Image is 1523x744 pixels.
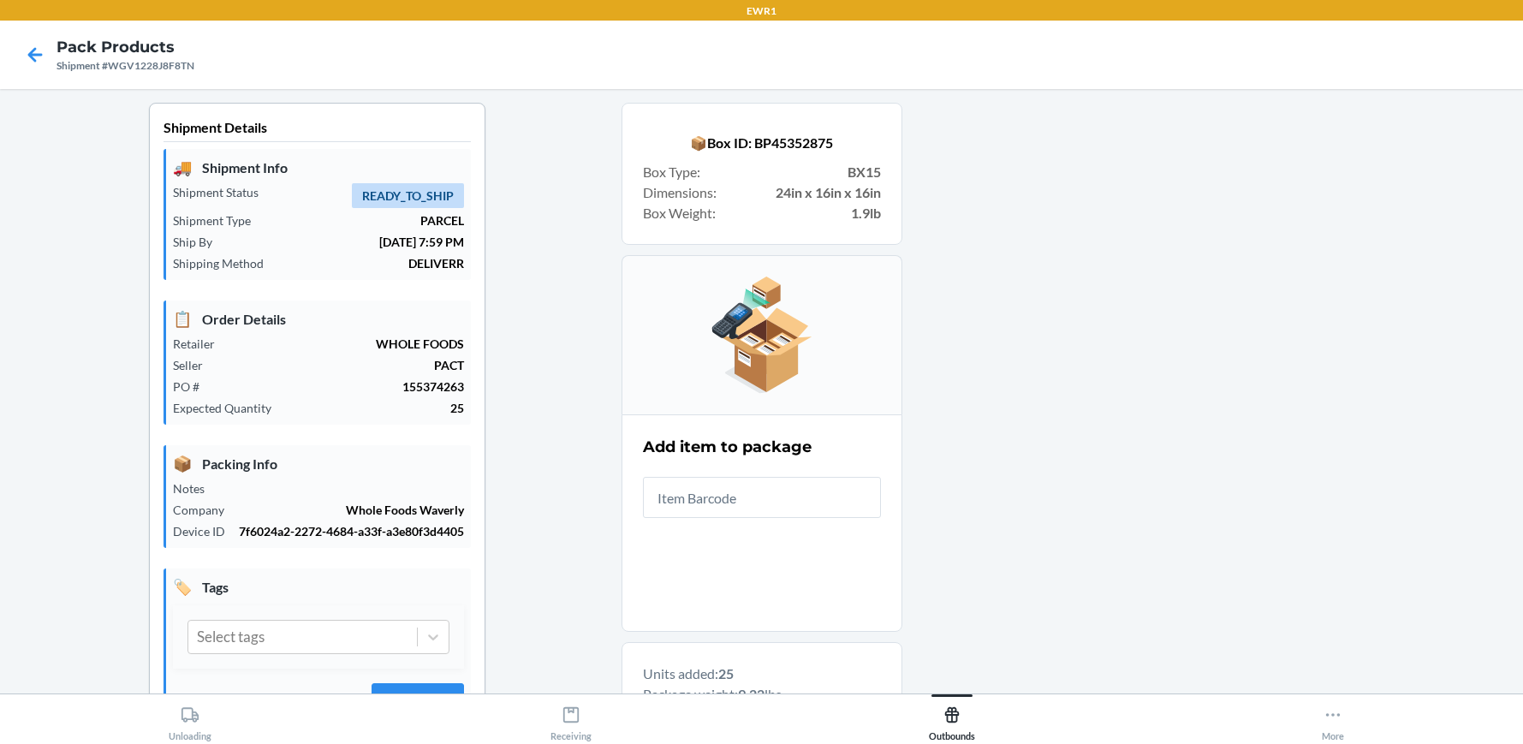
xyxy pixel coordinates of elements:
strong: BX15 [848,162,881,182]
p: Whole Foods Waverly [238,501,464,519]
p: WHOLE FOODS [229,335,464,353]
div: Outbounds [929,699,975,741]
p: Shipment Status [173,183,272,201]
input: Item Barcode [643,477,881,518]
strong: 24in x 16in x 16in [776,182,881,203]
b: 25 [718,665,734,682]
p: Units added: [643,664,881,684]
div: More [1322,699,1344,741]
p: Shipment Details [164,117,471,142]
span: 🚚 [173,156,192,179]
button: Outbounds [762,694,1143,741]
span: Box Weight : [643,203,716,223]
p: Ship By [173,233,226,251]
p: PARCEL [265,211,464,229]
strong: 1.9lb [851,203,881,223]
div: Shipment #WGV1228J8F8TN [57,58,194,74]
div: Receiving [550,699,592,741]
h2: Add item to package [643,436,812,458]
p: PACT [217,356,464,374]
span: Box Type : [643,162,700,182]
p: [DATE] 7:59 PM [226,233,464,251]
p: PO # [173,378,213,396]
div: Select tags [197,626,265,648]
span: Dimensions : [643,182,717,203]
p: EWR1 [747,3,776,19]
p: Notes [173,479,218,497]
button: Submit Tags [372,683,464,724]
p: Package weight: lbs [643,684,881,705]
span: 📦 [173,452,192,475]
p: 📦 Box ID: BP45352875 [643,133,881,153]
b: 9.22 [738,686,764,702]
p: Shipping Method [173,254,277,272]
p: Shipment Type [173,211,265,229]
p: Retailer [173,335,229,353]
span: 📋 [173,307,192,330]
p: Packing Info [173,452,464,475]
p: Order Details [173,307,464,330]
button: More [1142,694,1523,741]
span: 🏷️ [173,575,192,598]
h4: Pack Products [57,36,194,58]
p: Company [173,501,238,519]
div: Unloading [169,699,211,741]
p: 25 [285,399,464,417]
p: Device ID [173,522,239,540]
span: READY_TO_SHIP [352,183,464,208]
p: Tags [173,575,464,598]
p: DELIVERR [277,254,464,272]
p: Shipment Info [173,156,464,179]
p: 7f6024a2-2272-4684-a33f-a3e80f3d4405 [239,522,464,540]
button: Receiving [381,694,762,741]
p: Seller [173,356,217,374]
p: 155374263 [213,378,464,396]
p: Expected Quantity [173,399,285,417]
